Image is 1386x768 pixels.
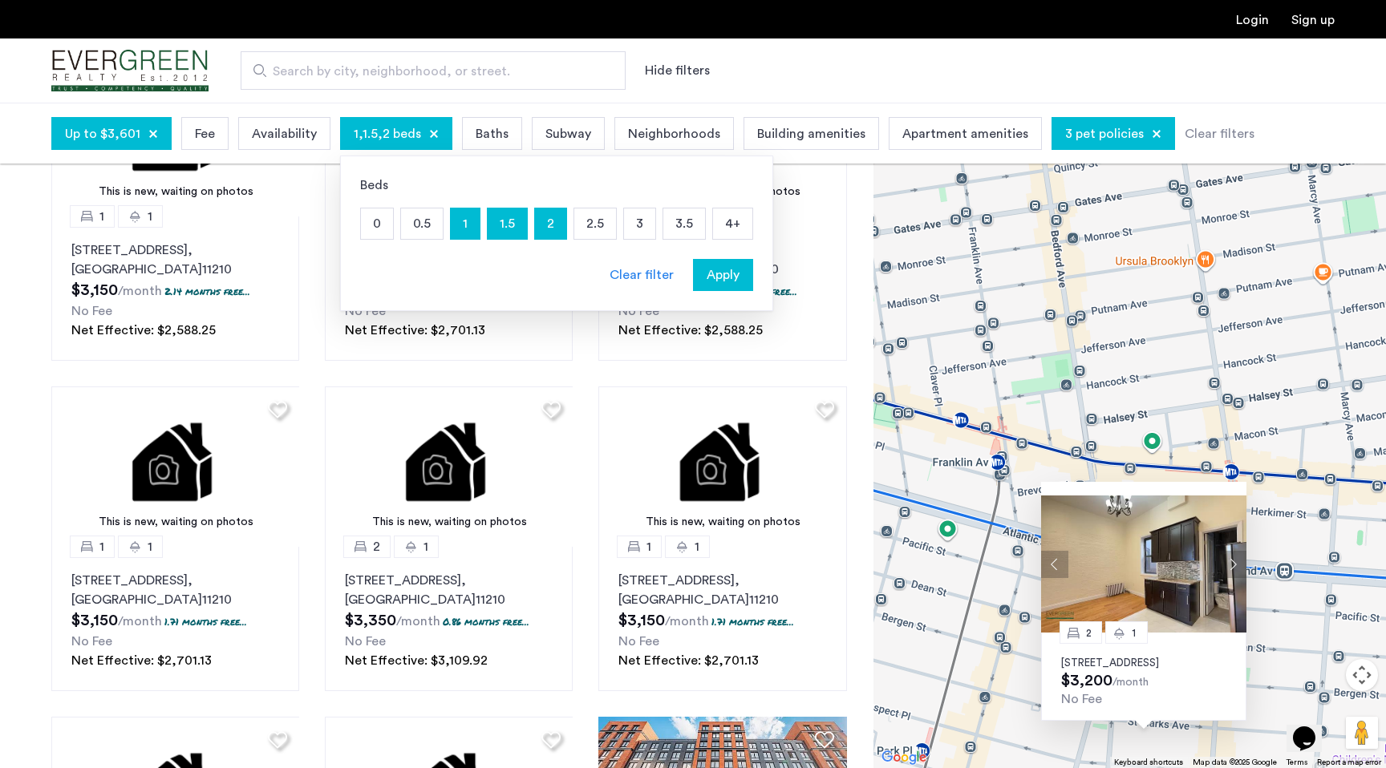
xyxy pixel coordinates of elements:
[713,208,752,239] p: 4+
[488,208,527,239] p: 1.5
[451,208,480,239] p: 1
[624,208,655,239] p: 3
[476,124,509,143] span: Baths
[241,51,626,90] input: Apartment Search
[707,265,740,285] span: Apply
[354,124,421,143] span: 1,1.5,2 beds
[545,124,591,143] span: Subway
[1065,124,1144,143] span: 3 pet policies
[693,259,753,291] button: button
[535,208,566,239] p: 2
[1236,14,1269,26] a: Login
[757,124,865,143] span: Building amenities
[610,265,674,285] div: Clear filter
[195,124,215,143] span: Fee
[401,208,443,239] p: 0.5
[1185,124,1254,143] div: Clear filters
[902,124,1028,143] span: Apartment amenities
[645,61,710,80] button: Show or hide filters
[51,41,209,101] img: logo
[273,62,581,81] span: Search by city, neighborhood, or street.
[574,208,616,239] p: 2.5
[663,208,705,239] p: 3.5
[361,208,393,239] p: 0
[1291,14,1335,26] a: Registration
[360,176,753,195] div: Beds
[252,124,317,143] span: Availability
[628,124,720,143] span: Neighborhoods
[1287,704,1338,752] iframe: chat widget
[65,124,140,143] span: Up to $3,601
[51,41,209,101] a: Cazamio Logo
